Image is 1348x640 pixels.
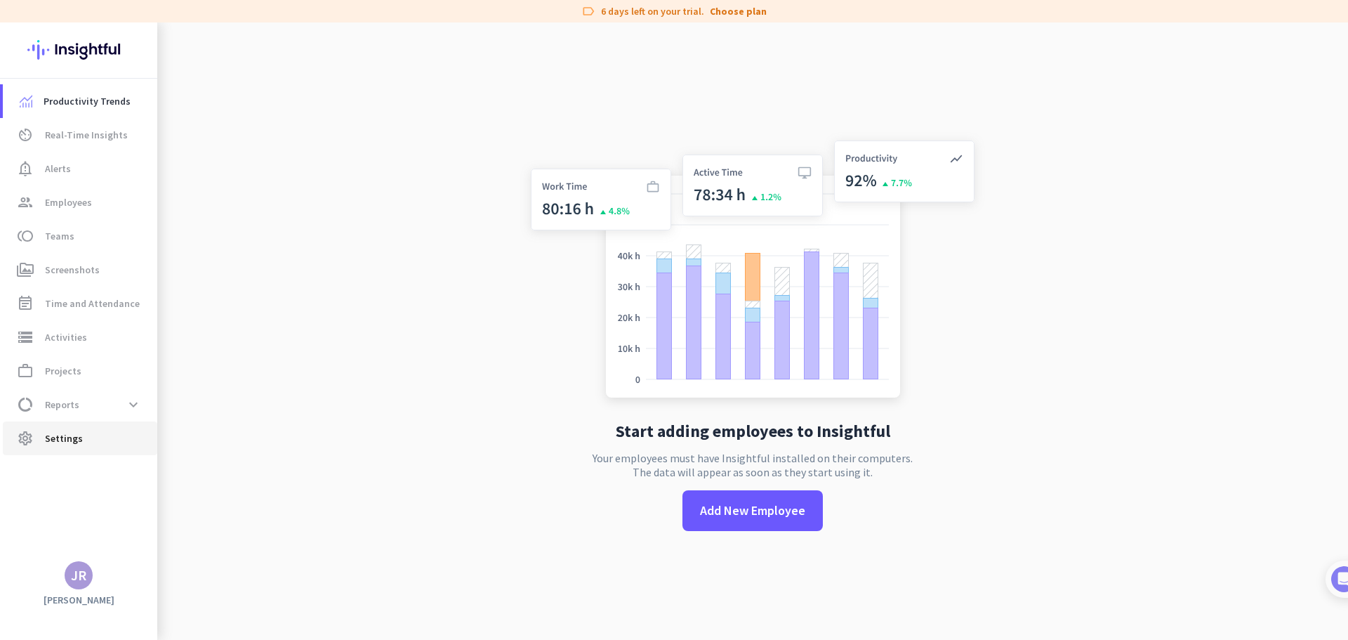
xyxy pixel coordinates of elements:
span: Screenshots [45,261,100,278]
span: Productivity Trends [44,93,131,110]
span: Settings [45,430,83,447]
i: settings [17,430,34,447]
span: Alerts [45,160,71,177]
a: perm_mediaScreenshots [3,253,157,287]
a: Choose plan [710,4,767,18]
p: Your employees must have Insightful installed on their computers. The data will appear as soon as... [593,451,913,479]
button: Add New Employee [682,490,823,531]
span: Activities [45,329,87,346]
span: Time and Attendance [45,295,140,312]
h2: Start adding employees to Insightful [616,423,890,440]
a: menu-itemProductivity Trends [3,84,157,118]
i: group [17,194,34,211]
i: label [581,4,595,18]
i: notification_important [17,160,34,177]
a: notification_importantAlerts [3,152,157,185]
i: data_usage [17,396,34,413]
i: event_note [17,295,34,312]
a: work_outlineProjects [3,354,157,388]
a: groupEmployees [3,185,157,219]
img: no-search-results [520,132,985,412]
a: av_timerReal-Time Insights [3,118,157,152]
i: perm_media [17,261,34,278]
button: expand_more [121,392,146,417]
img: menu-item [20,95,32,107]
span: Employees [45,194,92,211]
a: storageActivities [3,320,157,354]
div: JR [71,568,86,582]
i: av_timer [17,126,34,143]
a: event_noteTime and Attendance [3,287,157,320]
span: Add New Employee [700,502,805,520]
a: data_usageReportsexpand_more [3,388,157,422]
a: settingsSettings [3,422,157,455]
img: Insightful logo [27,22,130,77]
span: Teams [45,228,74,244]
span: Real-Time Insights [45,126,128,143]
i: toll [17,228,34,244]
span: Projects [45,363,81,379]
span: Reports [45,396,79,413]
i: storage [17,329,34,346]
a: tollTeams [3,219,157,253]
i: work_outline [17,363,34,379]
